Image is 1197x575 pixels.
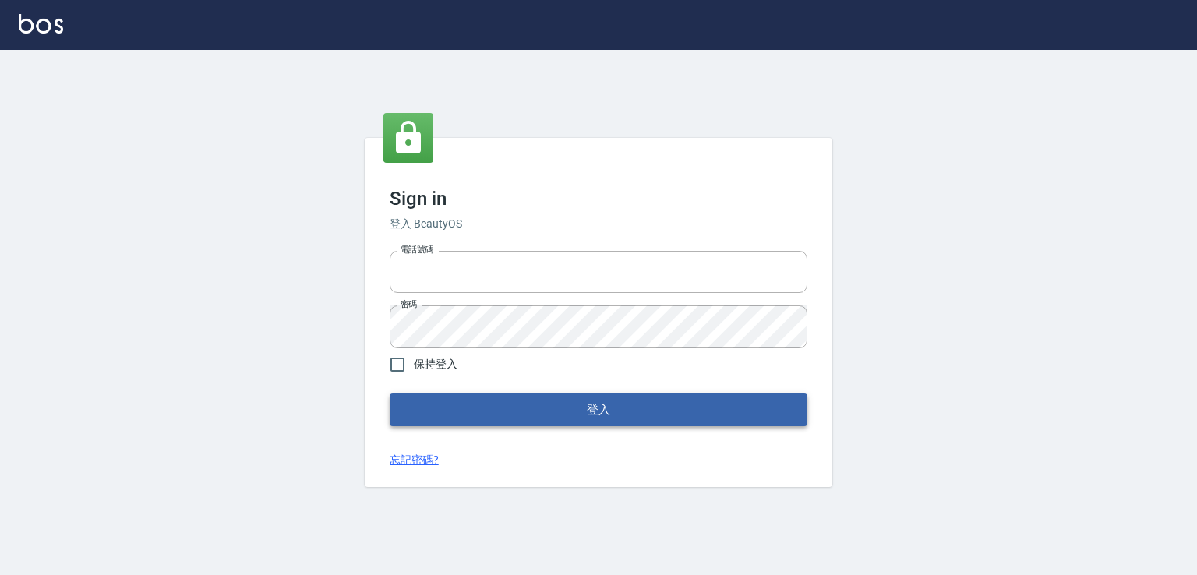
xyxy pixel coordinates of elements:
label: 電話號碼 [401,244,433,256]
a: 忘記密碼? [390,452,439,468]
h6: 登入 BeautyOS [390,216,807,232]
label: 密碼 [401,298,417,310]
button: 登入 [390,393,807,426]
img: Logo [19,14,63,34]
span: 保持登入 [414,356,457,372]
h3: Sign in [390,188,807,210]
